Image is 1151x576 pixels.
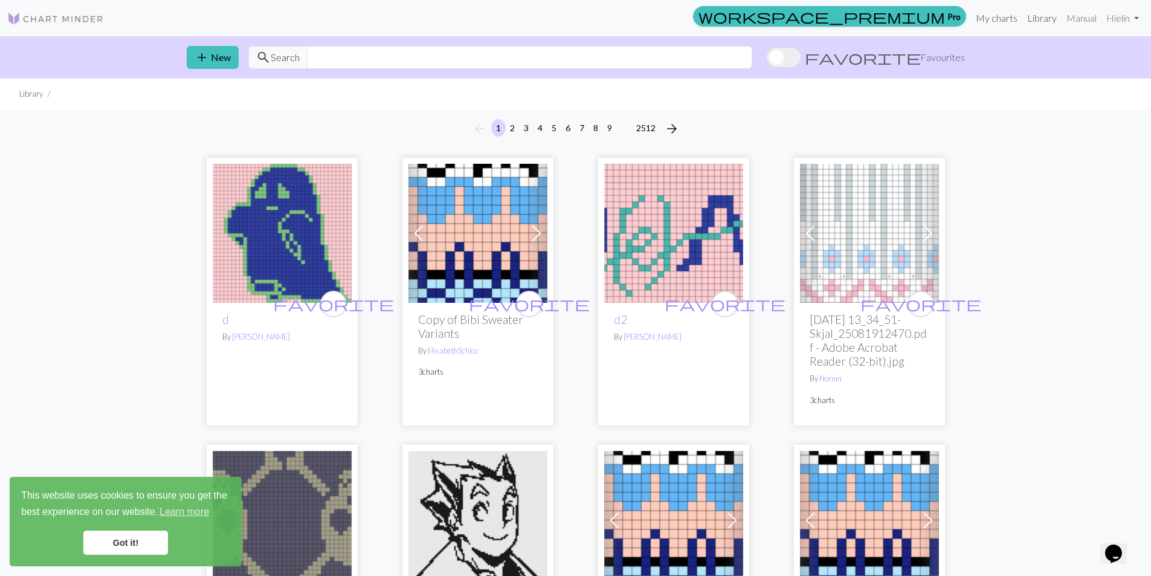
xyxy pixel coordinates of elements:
[213,513,352,525] a: Carries pirate sweater2.png
[19,88,43,100] li: Library
[712,291,738,317] button: favourite
[805,49,921,66] span: favorite
[971,6,1022,30] a: My charts
[1100,528,1139,564] iframe: chat widget
[519,119,534,137] button: 3
[660,119,684,138] button: Next
[561,119,575,137] button: 6
[158,503,211,521] a: learn more about cookies
[7,11,104,26] img: Logo
[491,119,506,137] button: 1
[222,312,229,326] a: d
[800,164,939,303] img: 2025-08-19 13_34_51-Skjal_25081912470.pdf - Adobe Acrobat Reader (32-bit).jpg
[468,119,684,138] nav: Page navigation
[604,513,743,525] a: Bibi Sweater (Pink Base)
[819,374,842,383] a: Nornin
[665,294,785,313] span: favorite
[273,292,394,316] i: favourite
[469,292,590,316] i: favourite
[665,121,679,136] i: Next
[810,373,929,384] p: By
[631,119,660,137] button: 2512
[187,46,239,69] button: New
[428,346,479,355] a: ElisabethSchloz
[408,226,547,238] a: Bibi Sweater (Pink Base)
[575,119,589,137] button: 7
[860,294,981,313] span: favorite
[547,119,561,137] button: 5
[195,49,209,66] span: add
[800,226,939,238] a: 2025-08-19 13_34_51-Skjal_25081912470.pdf - Adobe Acrobat Reader (32-bit).jpg
[767,46,965,69] label: Show favourites
[408,513,547,525] a: 1000095821.jpg
[920,50,965,65] span: Favourites
[418,312,538,340] h2: Copy of Bibi Sweater Variants
[232,332,290,341] a: [PERSON_NAME]
[469,294,590,313] span: favorite
[665,292,785,316] i: favourite
[908,291,934,317] button: favourite
[222,331,342,343] p: By
[83,531,168,555] a: dismiss cookie message
[588,119,603,137] button: 8
[21,488,230,521] span: This website uses cookies to ensure you get the best experience on our website.
[213,164,352,303] img: d
[256,49,271,66] span: search
[271,50,300,65] span: Search
[602,119,617,137] button: 9
[665,120,679,137] span: arrow_forward
[418,366,538,378] p: 3 charts
[604,226,743,238] a: d2
[408,164,547,303] img: Bibi Sweater (Pink Base)
[516,291,543,317] button: favourite
[533,119,547,137] button: 4
[614,312,627,326] a: d2
[810,312,929,368] h2: [DATE] 13_34_51-Skjal_25081912470.pdf - Adobe Acrobat Reader (32-bit).jpg
[614,331,733,343] p: By
[604,164,743,303] img: d2
[273,294,394,313] span: favorite
[10,477,242,566] div: cookieconsent
[505,119,520,137] button: 2
[1062,6,1101,30] a: Manual
[860,292,981,316] i: favourite
[693,6,966,27] a: Pro
[1022,6,1062,30] a: Library
[810,395,929,406] p: 3 charts
[418,345,538,357] p: By
[698,8,945,25] span: workspace_premium
[624,332,682,341] a: [PERSON_NAME]
[213,226,352,238] a: d
[800,513,939,525] a: Bibi Sweater (Pink Base)
[320,291,347,317] button: favourite
[1101,6,1144,30] a: Hielin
